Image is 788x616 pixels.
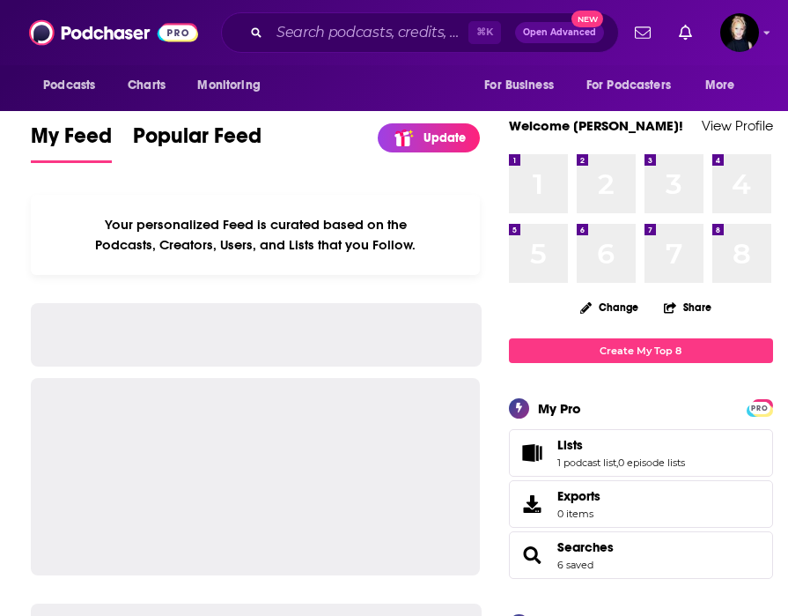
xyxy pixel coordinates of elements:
a: 6 saved [557,559,593,571]
a: Lists [515,441,550,465]
a: Create My Top 8 [509,338,773,362]
a: Searches [515,543,550,568]
span: Exports [557,488,600,504]
img: User Profile [720,13,759,52]
a: View Profile [702,117,773,134]
a: Welcome [PERSON_NAME]! [509,117,683,134]
button: open menu [693,69,757,102]
span: Podcasts [43,73,95,98]
a: 0 episode lists [618,456,685,469]
a: 1 podcast list [557,456,616,469]
span: New [571,11,603,27]
button: Change [570,296,649,318]
button: Show profile menu [720,13,759,52]
span: Searches [509,531,773,579]
span: Logged in as Passell [720,13,759,52]
a: Searches [557,539,614,555]
button: open menu [575,69,696,102]
span: For Podcasters [586,73,671,98]
span: Exports [515,492,550,516]
a: Lists [557,437,685,453]
div: Search podcasts, credits, & more... [221,12,619,53]
span: Lists [509,429,773,477]
a: Show notifications dropdown [672,18,699,48]
span: For Business [484,73,554,98]
span: Open Advanced [523,28,596,37]
span: 0 items [557,508,600,520]
span: Popular Feed [133,122,261,160]
span: ⌘ K [468,21,501,44]
a: My Feed [31,122,112,163]
span: Charts [128,73,166,98]
div: Your personalized Feed is curated based on the Podcasts, Creators, Users, and Lists that you Follow. [31,195,480,275]
p: Update [423,130,466,145]
span: More [705,73,735,98]
button: open menu [472,69,576,102]
span: My Feed [31,122,112,160]
img: Podchaser - Follow, Share and Rate Podcasts [29,16,198,49]
button: open menu [31,69,118,102]
span: Monitoring [197,73,260,98]
div: My Pro [538,400,581,417]
a: PRO [749,400,770,413]
span: , [616,456,618,469]
button: Share [663,290,712,324]
button: open menu [185,69,283,102]
span: PRO [749,402,770,415]
span: Lists [557,437,583,453]
a: Popular Feed [133,122,261,163]
button: Open AdvancedNew [515,22,604,43]
a: Charts [116,69,176,102]
a: Update [378,123,480,152]
input: Search podcasts, credits, & more... [269,19,468,47]
a: Exports [509,480,773,528]
a: Show notifications dropdown [628,18,658,48]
